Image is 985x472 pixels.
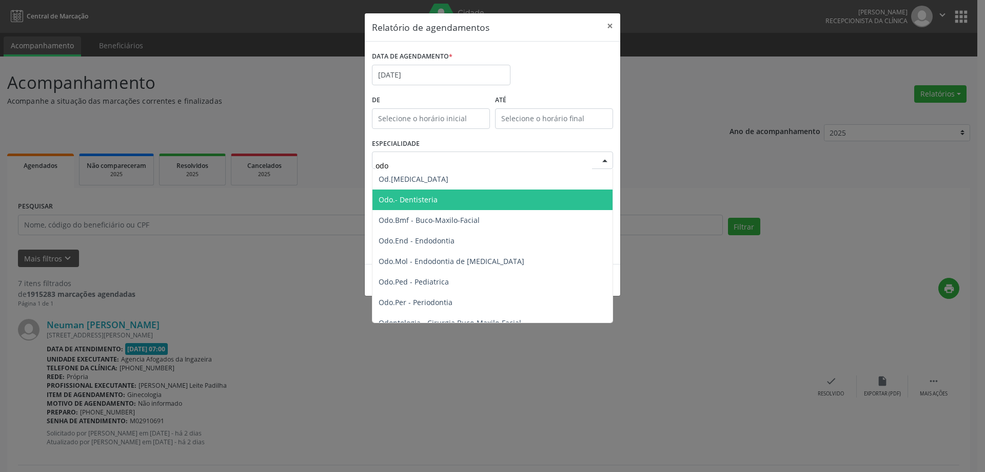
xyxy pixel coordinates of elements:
[379,195,438,204] span: Odo.- Dentisteria
[372,65,510,85] input: Selecione uma data ou intervalo
[379,236,455,246] span: Odo.End - Endodontia
[379,215,480,225] span: Odo.Bmf - Buco-Maxilo-Facial
[495,108,613,129] input: Selecione o horário final
[600,13,620,39] button: Close
[372,108,490,129] input: Selecione o horário inicial
[379,318,521,328] span: Odontologia - Cirurgia Buco-Maxilo-Facial
[379,297,452,307] span: Odo.Per - Periodontia
[379,174,448,184] span: Od.[MEDICAL_DATA]
[495,92,613,108] label: ATÉ
[376,155,592,176] input: Seleciona uma especialidade
[372,136,420,152] label: ESPECIALIDADE
[372,49,452,65] label: DATA DE AGENDAMENTO
[379,256,524,266] span: Odo.Mol - Endodontia de [MEDICAL_DATA]
[379,277,449,287] span: Odo.Ped - Pediatrica
[372,21,489,34] h5: Relatório de agendamentos
[372,92,490,108] label: De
